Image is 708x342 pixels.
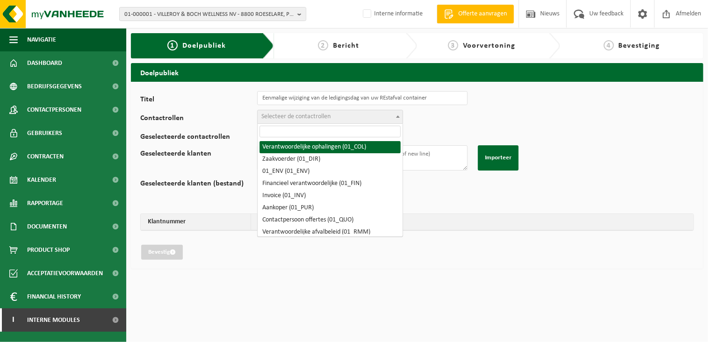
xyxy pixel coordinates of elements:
span: Offerte aanvragen [456,9,509,19]
span: Rapportage [27,192,63,215]
span: Bedrijfsgegevens [27,75,82,98]
li: 01_ENV (01_ENV) [260,165,401,178]
span: 01-000001 - VILLEROY & BOCH WELLNESS NV - 8800 ROESELARE, POPULIERSTRAAT 1 [124,7,294,21]
li: Financieel verantwoordelijke (01_FIN) [260,178,401,190]
li: Aankoper (01_PUR) [260,202,401,214]
span: Navigatie [27,28,56,51]
span: Dashboard [27,51,62,75]
li: Invoice (01_INV) [260,190,401,202]
span: Contracten [27,145,64,168]
th: Naam klant [251,214,694,230]
span: Kalender [27,168,56,192]
span: Gebruikers [27,121,62,145]
label: Geselecteerde klanten [140,150,257,171]
span: Doelpubliek [182,42,226,50]
label: Contactrollen [140,114,257,124]
span: Product Shop [27,238,70,262]
span: 2 [318,40,328,50]
span: Selecteer de contactrollen [261,113,331,120]
label: Titel [140,96,257,105]
button: 01-000001 - VILLEROY & BOCH WELLNESS NV - 8800 ROESELARE, POPULIERSTRAAT 1 [119,7,306,21]
span: Contactpersonen [27,98,81,121]
span: 3 [448,40,458,50]
span: 4 [604,40,614,50]
span: Interne modules [27,308,80,332]
span: Acceptatievoorwaarden [27,262,103,285]
span: Documenten [27,215,67,238]
h2: Doelpubliek [131,63,703,81]
span: Bevestiging [619,42,660,50]
li: Contactpersoon offertes (01_QUO) [260,214,401,226]
span: Bericht [333,42,359,50]
li: Verantwoordelijke afvalbeleid (01_RMM) [260,226,401,238]
span: Voorvertoning [463,42,515,50]
li: Verantwoordelijke ophalingen (01_COL) [260,141,401,153]
label: Geselecteerde klanten (bestand) [140,180,257,190]
li: Zaakvoerder (01_DIR) [260,153,401,165]
label: Geselecteerde contactrollen [140,133,257,141]
label: Interne informatie [361,7,423,21]
button: Importeer [478,145,519,171]
span: 1 [167,40,178,50]
span: I [9,308,18,332]
th: Klantnummer [141,214,251,230]
a: Offerte aanvragen [437,5,514,23]
span: Financial History [27,285,81,308]
button: Bevestig [141,245,183,260]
